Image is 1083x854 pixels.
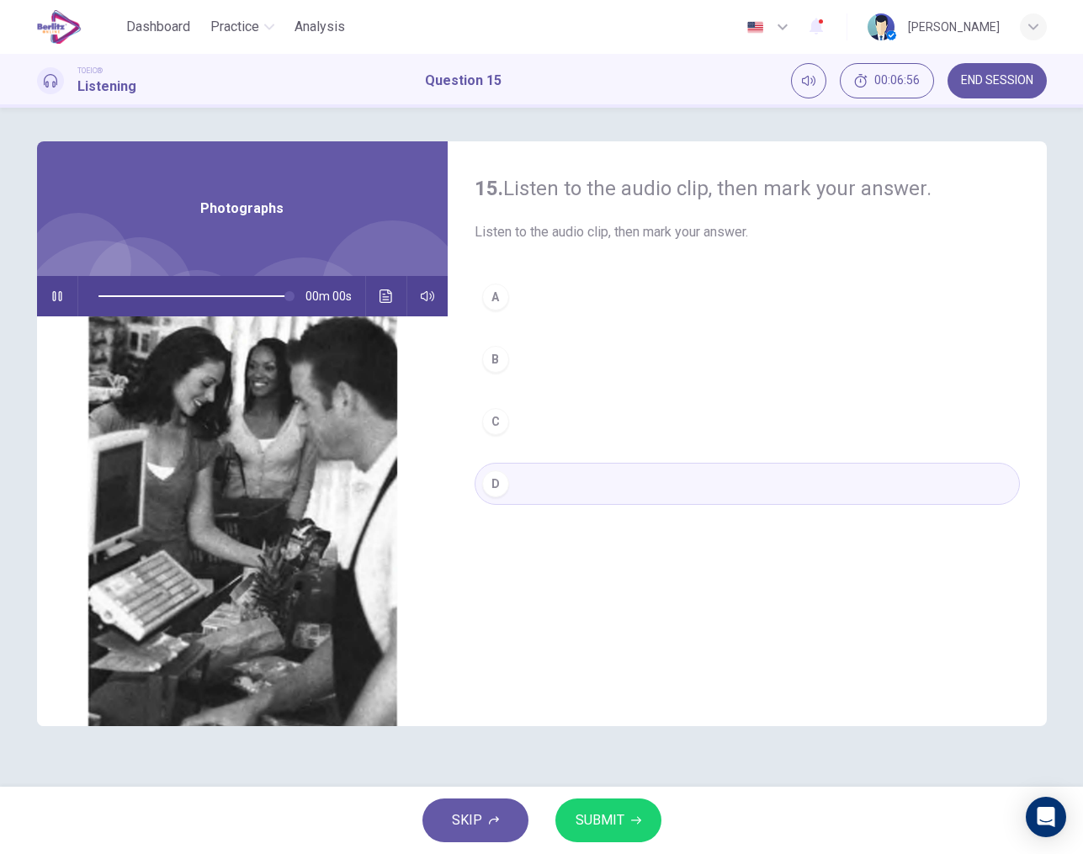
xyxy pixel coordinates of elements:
[555,798,661,842] button: SUBMIT
[475,276,1020,318] button: A
[475,175,1020,202] h4: Listen to the audio clip, then mark your answer.
[745,21,766,34] img: en
[791,63,826,98] div: Mute
[119,12,197,42] button: Dashboard
[475,463,1020,505] button: D
[961,74,1033,88] span: END SESSION
[210,17,259,37] span: Practice
[874,74,920,88] span: 00:06:56
[840,63,934,98] button: 00:06:56
[37,10,82,44] img: EduSynch logo
[422,798,528,842] button: SKIP
[373,276,400,316] button: Click to see the audio transcription
[482,284,509,310] div: A
[37,10,120,44] a: EduSynch logo
[1026,797,1066,837] div: Open Intercom Messenger
[295,17,345,37] span: Analysis
[452,809,482,832] span: SKIP
[126,17,190,37] span: Dashboard
[77,77,136,97] h1: Listening
[204,12,281,42] button: Practice
[305,276,365,316] span: 00m 00s
[482,470,509,497] div: D
[425,71,502,91] h1: Question 15
[77,65,103,77] span: TOEIC®
[482,346,509,373] div: B
[482,408,509,435] div: C
[475,400,1020,443] button: C
[948,63,1047,98] button: END SESSION
[868,13,895,40] img: Profile picture
[200,199,284,219] span: Photographs
[576,809,624,832] span: SUBMIT
[37,316,448,726] img: Photographs
[840,63,934,98] div: Hide
[475,338,1020,380] button: B
[288,12,352,42] button: Analysis
[908,17,1000,37] div: [PERSON_NAME]
[475,222,1020,242] span: Listen to the audio clip, then mark your answer.
[475,177,503,200] strong: 15.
